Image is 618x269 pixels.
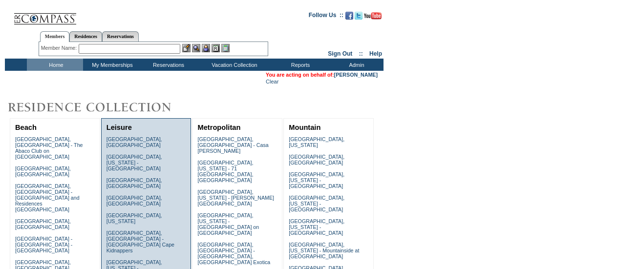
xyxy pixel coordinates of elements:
[192,44,200,52] img: View
[107,136,162,148] a: [GEOGRAPHIC_DATA], [GEOGRAPHIC_DATA]
[41,44,79,52] div: Member Name:
[195,59,271,71] td: Vacation Collection
[5,98,195,117] img: Destinations by Exclusive Resorts
[271,59,327,71] td: Reports
[182,44,191,52] img: b_edit.gif
[197,160,253,183] a: [GEOGRAPHIC_DATA], [US_STATE] - 71 [GEOGRAPHIC_DATA], [GEOGRAPHIC_DATA]
[355,15,362,21] a: Follow us on Twitter
[289,124,320,131] a: Mountain
[289,218,344,236] a: [GEOGRAPHIC_DATA], [US_STATE] - [GEOGRAPHIC_DATA]
[221,44,230,52] img: b_calculator.gif
[334,72,378,78] a: [PERSON_NAME]
[197,189,274,207] a: [GEOGRAPHIC_DATA], [US_STATE] - [PERSON_NAME][GEOGRAPHIC_DATA]
[289,136,344,148] a: [GEOGRAPHIC_DATA], [US_STATE]
[289,171,344,189] a: [GEOGRAPHIC_DATA], [US_STATE] - [GEOGRAPHIC_DATA]
[212,44,220,52] img: Reservations
[369,50,382,57] a: Help
[266,79,278,84] a: Clear
[40,31,70,42] a: Members
[289,242,359,259] a: [GEOGRAPHIC_DATA], [US_STATE] - Mountainside at [GEOGRAPHIC_DATA]
[364,12,382,20] img: Subscribe to our YouTube Channel
[355,12,362,20] img: Follow us on Twitter
[107,230,174,253] a: [GEOGRAPHIC_DATA], [GEOGRAPHIC_DATA] - [GEOGRAPHIC_DATA] Cape Kidnappers
[83,59,139,71] td: My Memberships
[15,124,37,131] a: Beach
[289,154,344,166] a: [GEOGRAPHIC_DATA], [GEOGRAPHIC_DATA]
[139,59,195,71] td: Reservations
[13,5,77,25] img: Compass Home
[197,136,268,154] a: [GEOGRAPHIC_DATA], [GEOGRAPHIC_DATA] - Casa [PERSON_NAME]
[15,183,80,212] a: [GEOGRAPHIC_DATA], [GEOGRAPHIC_DATA] - [GEOGRAPHIC_DATA] and Residences [GEOGRAPHIC_DATA]
[69,31,102,41] a: Residences
[27,59,83,71] td: Home
[197,242,270,265] a: [GEOGRAPHIC_DATA], [GEOGRAPHIC_DATA] - [GEOGRAPHIC_DATA], [GEOGRAPHIC_DATA] Exotica
[107,124,132,131] a: Leisure
[202,44,210,52] img: Impersonate
[345,15,353,21] a: Become our fan on Facebook
[345,12,353,20] img: Become our fan on Facebook
[102,31,139,41] a: Reservations
[107,212,162,224] a: [GEOGRAPHIC_DATA], [US_STATE]
[289,195,344,212] a: [GEOGRAPHIC_DATA], [US_STATE] - [GEOGRAPHIC_DATA]
[327,59,384,71] td: Admin
[197,124,240,131] a: Metropolitan
[107,195,162,207] a: [GEOGRAPHIC_DATA], [GEOGRAPHIC_DATA]
[309,11,343,22] td: Follow Us ::
[15,136,83,160] a: [GEOGRAPHIC_DATA], [GEOGRAPHIC_DATA] - The Abaco Club on [GEOGRAPHIC_DATA]
[107,154,162,171] a: [GEOGRAPHIC_DATA], [US_STATE] - [GEOGRAPHIC_DATA]
[15,166,71,177] a: [GEOGRAPHIC_DATA], [GEOGRAPHIC_DATA]
[328,50,352,57] a: Sign Out
[266,72,378,78] span: You are acting on behalf of:
[197,212,259,236] a: [GEOGRAPHIC_DATA], [US_STATE] - [GEOGRAPHIC_DATA] on [GEOGRAPHIC_DATA]
[364,15,382,21] a: Subscribe to our YouTube Channel
[107,177,162,189] a: [GEOGRAPHIC_DATA], [GEOGRAPHIC_DATA]
[15,236,72,253] a: [GEOGRAPHIC_DATA] - [GEOGRAPHIC_DATA] - [GEOGRAPHIC_DATA]
[15,218,71,230] a: [GEOGRAPHIC_DATA], [GEOGRAPHIC_DATA]
[359,50,363,57] span: ::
